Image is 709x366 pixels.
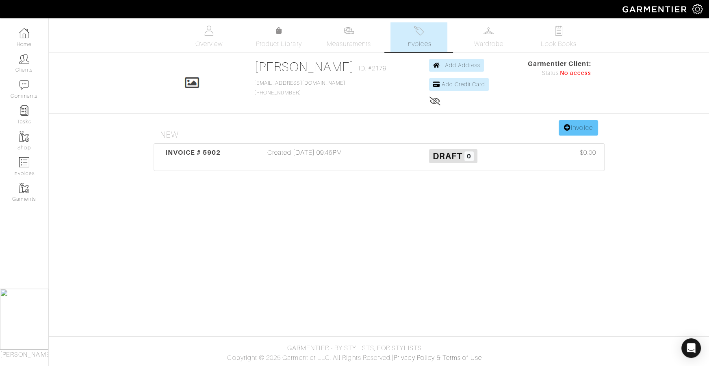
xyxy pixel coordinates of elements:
div: Open Intercom Messenger [681,338,701,358]
span: Draft [433,151,462,161]
img: garments-icon-b7da505a4dc4fd61783c78ac3ca0ef83fa9d6f193b1c9dc38574b1d14d53ca28.png [19,131,29,142]
img: todo-9ac3debb85659649dc8f770b8b6100bb5dab4b48dedcbae339e5042a72dfd3cc.svg [553,26,564,36]
div: Status: [528,69,591,78]
span: Add Address [445,62,481,68]
a: Look Books [530,22,587,52]
span: Garmentier Client: [528,59,591,69]
a: Invoices [390,22,447,52]
span: 0 [464,151,474,161]
a: INVOICE # 5902 Created [DATE] 09:46PM Draft 0 $0.00 [154,143,605,171]
img: gear-icon-white-bd11855cb880d31180b6d7d6211b90ccbf57a29d726f0c71d8c61bd08dd39cc2.png [692,4,702,14]
span: Copyright © 2025 Garmentier LLC. All Rights Reserved. [227,354,392,362]
div: Created [DATE] 09:46PM [230,148,379,167]
span: Look Books [541,39,577,49]
a: Invoice [559,120,598,136]
img: garments-icon-b7da505a4dc4fd61783c78ac3ca0ef83fa9d6f193b1c9dc38574b1d14d53ca28.png [19,183,29,193]
span: Overview [195,39,222,49]
img: wardrobe-487a4870c1b7c33e795ec22d11cfc2ed9d08956e64fb3008fe2437562e282088.svg [484,26,494,36]
span: Wardrobe [474,39,503,49]
a: Product Library [250,26,307,49]
a: [EMAIL_ADDRESS][DOMAIN_NAME] [254,80,345,86]
img: orders-icon-0abe47150d42831381b5fb84f609e132dff9fe21cb692f30cb5eec754e2cba89.png [19,157,29,167]
img: comment-icon-a0a6a9ef722e966f86d9cbdc48e553b5cf19dbc54f86b18d962a5391bc8f6eb6.png [19,80,29,90]
a: Measurements [320,22,377,52]
span: INVOICE # 5902 [165,149,221,156]
a: [PERSON_NAME] [254,59,355,74]
span: Add Credit Card [442,81,486,88]
h4: New [160,130,605,140]
img: garmentier-logo-header-white-b43fb05a5012e4ada735d5af1a66efaba907eab6374d6393d1fbf88cb4ef424d.png [618,2,692,16]
img: orders-27d20c2124de7fd6de4e0e44c1d41de31381a507db9b33961299e4e07d508b8c.svg [414,26,424,36]
a: Add Address [429,59,484,72]
span: Measurements [327,39,371,49]
span: ID: #2179 [358,64,386,73]
img: basicinfo-40fd8af6dae0f16599ec9e87c0ef1c0a1fdea2edbe929e3d69a839185d80c458.svg [204,26,214,36]
span: Invoices [406,39,431,49]
a: Wardrobe [460,22,517,52]
a: Add Credit Card [429,78,489,91]
img: clients-icon-6bae9207a08558b7cb47a8932f037763ab4055f8c8b6bfacd5dc20c3e0201464.png [19,54,29,64]
img: measurements-466bbee1fd09ba9460f595b01e5d73f9e2bff037440d3c8f018324cb6cdf7a4a.svg [344,26,354,36]
span: [PHONE_NUMBER] [254,80,345,96]
img: reminder-icon-8004d30b9f0a5d33ae49ab947aed9ed385cf756f9e5892f1edd6e32f2345188e.png [19,105,29,116]
span: Product Library [256,39,302,49]
span: No access [560,69,591,78]
img: dashboard-icon-dbcd8f5a0b271acd01030246c82b418ddd0df26cd7fceb0bd07c9910d44c42f6.png [19,28,29,38]
a: Privacy Policy & Terms of Use [394,354,481,362]
a: Overview [180,22,237,52]
span: $0.00 [580,148,596,158]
